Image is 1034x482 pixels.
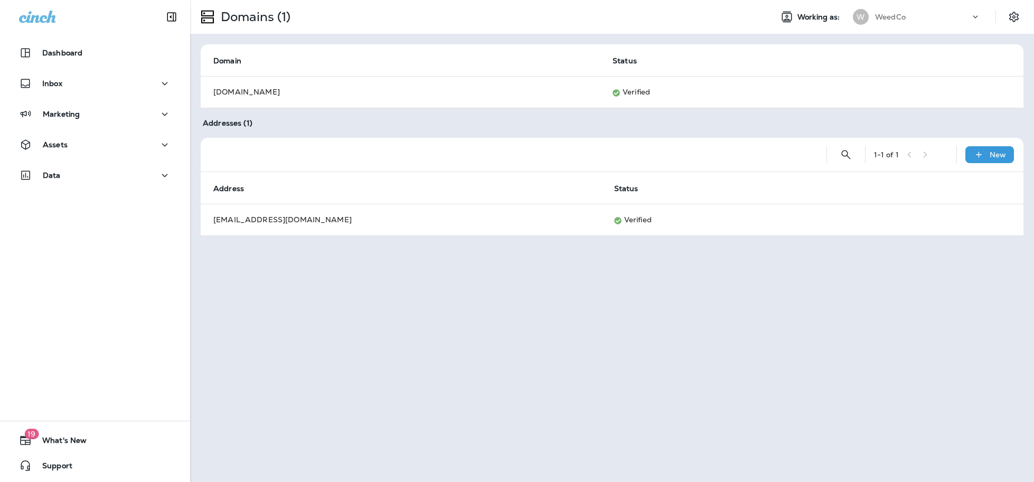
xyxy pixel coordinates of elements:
p: New [990,150,1006,159]
span: Address [213,184,258,193]
div: W [853,9,869,25]
span: Working as: [797,13,842,22]
span: Addresses (1) [203,118,252,128]
p: Domains (1) [217,9,291,25]
span: Status [614,184,652,193]
p: WeedCo [875,13,906,21]
span: Domain [213,56,241,65]
span: Domain [213,56,255,65]
button: Settings [1004,7,1023,26]
p: Dashboard [42,49,82,57]
td: Verified [601,204,998,235]
button: Collapse Sidebar [157,6,186,27]
span: 19 [24,429,39,439]
button: Marketing [11,103,180,125]
td: Verified [600,76,998,108]
button: Assets [11,134,180,155]
p: Inbox [42,79,62,88]
span: Address [213,184,244,193]
button: Data [11,165,180,186]
td: [DOMAIN_NAME] [201,76,600,108]
span: Status [613,56,637,65]
button: Dashboard [11,42,180,63]
span: What's New [32,436,87,449]
span: Status [613,56,651,65]
div: 1 - 1 of 1 [874,150,899,159]
td: [EMAIL_ADDRESS][DOMAIN_NAME] [201,204,601,235]
p: Marketing [43,110,80,118]
button: Search Addresses [835,144,857,165]
p: Assets [43,140,68,149]
p: Data [43,171,61,179]
button: 19What's New [11,430,180,451]
button: Support [11,455,180,476]
span: Status [614,184,638,193]
span: Support [32,461,72,474]
button: Inbox [11,73,180,94]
